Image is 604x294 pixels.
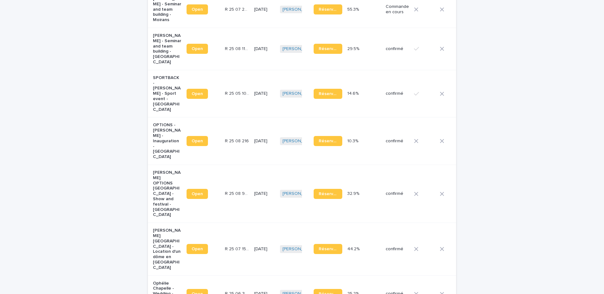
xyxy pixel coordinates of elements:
[386,139,409,144] p: confirmé
[314,89,342,99] a: Réservation
[187,4,208,14] a: Open
[225,245,250,252] p: R 25 07 1543
[225,190,250,196] p: R 25 08 964
[319,7,337,12] span: Réservation
[148,70,509,117] tr: SPORTBACK - [PERSON_NAME] - Sport event - [GEOGRAPHIC_DATA]OpenR 25 05 1042R 25 05 1042 [DATE][PE...
[282,7,317,12] a: [PERSON_NAME]
[347,137,360,144] p: 10.3%
[347,190,361,196] p: 32.9%
[254,7,275,12] p: [DATE]
[347,45,361,52] p: 29.5%
[314,189,342,199] a: Réservation
[386,4,409,15] p: Commande en cours
[319,92,337,96] span: Réservation
[192,47,203,51] span: Open
[192,247,203,251] span: Open
[314,244,342,254] a: Réservation
[187,189,208,199] a: Open
[319,247,337,251] span: Réservation
[347,90,360,96] p: 14.6%
[282,91,317,96] a: [PERSON_NAME]
[187,89,208,99] a: Open
[319,192,337,196] span: Réservation
[225,45,250,52] p: R 25 08 1169
[148,28,509,70] tr: [PERSON_NAME] - Seminar and team building - [GEOGRAPHIC_DATA]OpenR 25 08 1169R 25 08 1169 [DATE][...
[148,165,509,223] tr: [PERSON_NAME] OPTIONS [GEOGRAPHIC_DATA] - Show and festival - [GEOGRAPHIC_DATA]OpenR 25 08 964R 2...
[314,136,342,146] a: Réservation
[148,117,509,165] tr: OPTIONS - [PERSON_NAME] - Inauguration - [GEOGRAPHIC_DATA]OpenR 25 08 216R 25 08 216 [DATE][PERSO...
[347,245,361,252] p: 44.2%
[254,46,275,52] p: [DATE]
[254,139,275,144] p: [DATE]
[319,47,337,51] span: Réservation
[225,6,250,12] p: R 25 07 2402
[347,6,360,12] p: 55.3%
[282,191,317,196] a: [PERSON_NAME]
[187,44,208,54] a: Open
[153,228,182,270] p: [PERSON_NAME][GEOGRAPHIC_DATA] - Location d'un dôme en [GEOGRAPHIC_DATA]
[282,246,317,252] a: [PERSON_NAME]
[192,139,203,143] span: Open
[386,246,409,252] p: confirmé
[254,246,275,252] p: [DATE]
[148,223,509,275] tr: [PERSON_NAME][GEOGRAPHIC_DATA] - Location d'un dôme en [GEOGRAPHIC_DATA]OpenR 25 07 1543R 25 07 1...
[187,244,208,254] a: Open
[153,75,182,112] p: SPORTBACK - [PERSON_NAME] - Sport event - [GEOGRAPHIC_DATA]
[386,91,409,96] p: confirmé
[314,4,342,14] a: Réservation
[254,191,275,196] p: [DATE]
[192,92,203,96] span: Open
[314,44,342,54] a: Réservation
[187,136,208,146] a: Open
[386,191,409,196] p: confirmé
[192,192,203,196] span: Open
[225,137,250,144] p: R 25 08 216
[386,46,409,52] p: confirmé
[282,139,317,144] a: [PERSON_NAME]
[225,90,250,96] p: R 25 05 1042
[153,170,182,218] p: [PERSON_NAME] OPTIONS [GEOGRAPHIC_DATA] - Show and festival - [GEOGRAPHIC_DATA]
[319,139,337,143] span: Réservation
[153,33,182,65] p: [PERSON_NAME] - Seminar and team building - [GEOGRAPHIC_DATA]
[254,91,275,96] p: [DATE]
[192,7,203,12] span: Open
[282,46,317,52] a: [PERSON_NAME]
[153,122,182,160] p: OPTIONS - [PERSON_NAME] - Inauguration - [GEOGRAPHIC_DATA]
